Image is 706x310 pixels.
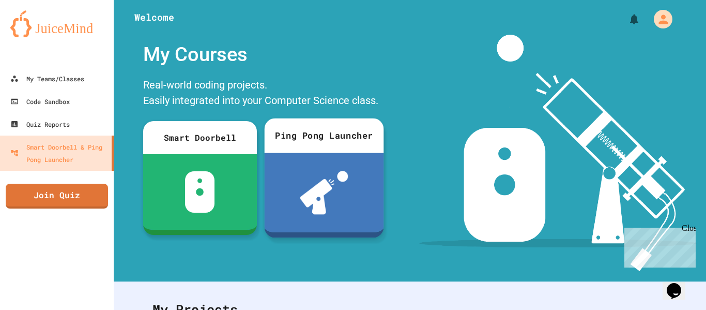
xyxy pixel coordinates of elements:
div: Quiz Reports [10,118,70,130]
div: My Courses [138,35,386,75]
div: My Teams/Classes [10,72,84,85]
img: banner-image-my-projects.png [419,35,696,271]
div: Chat with us now!Close [4,4,71,66]
div: Smart Doorbell [143,121,257,154]
div: My Account [643,7,675,31]
div: Code Sandbox [10,95,70,108]
img: ppl-with-ball.png [300,171,348,214]
iframe: chat widget [663,269,696,300]
img: logo-orange.svg [10,10,103,37]
div: My Notifications [609,10,643,28]
iframe: chat widget [620,224,696,268]
div: Ping Pong Launcher [264,119,383,153]
div: Smart Doorbell & Ping Pong Launcher [10,141,108,166]
div: Real-world coding projects. Easily integrated into your Computer Science class. [138,75,386,113]
img: sdb-white.svg [185,171,214,213]
a: Join Quiz [6,184,108,209]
